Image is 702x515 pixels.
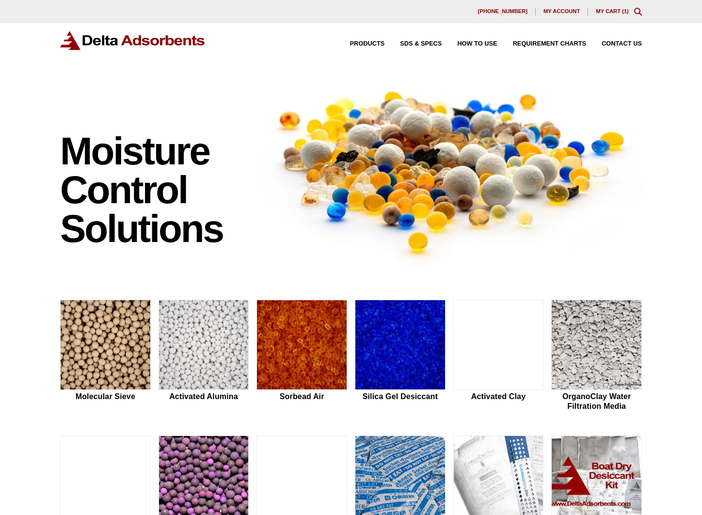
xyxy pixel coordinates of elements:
a: Products [335,41,385,47]
h2: Molecular Sieve [60,392,151,401]
h2: Sorbead Air [256,392,347,401]
h2: Silica Gel Desiccant [355,392,446,401]
span: How to Use [457,41,497,47]
img: Delta Adsorbents [60,31,206,50]
h2: OrganoClay Water Filtration Media [551,392,642,410]
a: Activated Clay [453,300,544,412]
span: Requirement Charts [513,41,586,47]
a: Requirement Charts [497,41,586,47]
a: Silica Gel Desiccant [355,300,446,412]
a: Molecular Sieve [60,300,151,412]
a: Contact Us [586,41,642,47]
h1: Moisture Control Solutions [60,132,247,248]
a: [PHONE_NUMBER] [470,8,536,16]
span: 1 [624,8,627,14]
a: Activated Alumina [159,300,249,412]
h2: Activated Clay [453,392,544,401]
a: SDS & SPECS [384,41,442,47]
span: SDS & SPECS [400,41,442,47]
span: Products [350,41,385,47]
a: OrganoClay Water Filtration Media [551,300,642,412]
a: My account [536,8,588,16]
span: [PHONE_NUMBER] [478,9,527,14]
div: Toggle Modal Content [634,8,642,16]
a: How to Use [442,41,497,47]
span: Contact Us [602,41,642,47]
a: Sorbead Air [256,300,347,412]
h2: Activated Alumina [159,392,249,401]
span: My account [543,9,580,14]
a: My Cart (1) [596,8,629,14]
img: Image [256,73,642,269]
